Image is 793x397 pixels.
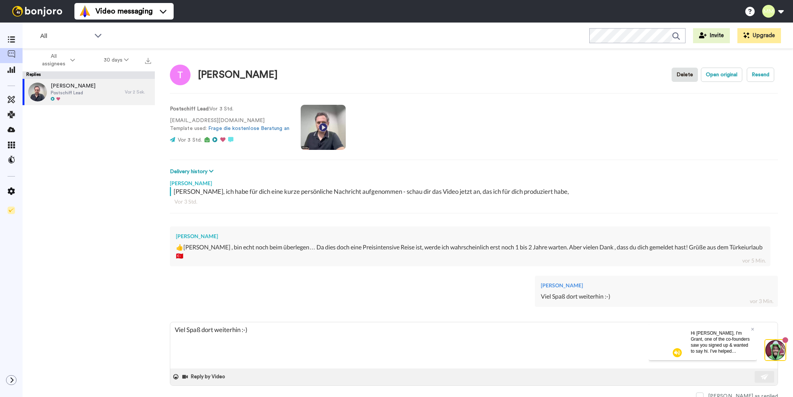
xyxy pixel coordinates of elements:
[24,50,89,71] button: All assignees
[51,90,95,96] span: Postschiff Lead
[1,2,21,22] img: 3183ab3e-59ed-45f6-af1c-10226f767056-1659068401.jpg
[38,53,69,68] span: All assignees
[750,297,773,305] div: vor 3 Min.
[9,6,65,17] img: bj-logo-header-white.svg
[143,54,153,66] button: Export all results that match these filters now.
[170,105,289,113] p: : Vor 3 Std.
[174,198,773,205] div: Vor 3 Std.
[79,5,91,17] img: vm-color.svg
[95,6,153,17] span: Video messaging
[89,53,143,67] button: 30 days
[701,68,742,82] button: Open original
[23,79,155,105] a: [PERSON_NAME]Postschiff LeadVor 2 Sek.
[28,83,47,101] img: 0866796e-3a12-4fbb-ab94-3dc5ad1134cc-thumb.jpg
[742,257,766,264] div: vor 5 Min.
[8,207,15,214] img: Checklist.svg
[24,24,33,33] img: mute-white.svg
[747,68,774,82] button: Resend
[672,68,698,82] button: Delete
[145,58,151,64] img: export.svg
[170,176,778,187] div: [PERSON_NAME]
[170,168,216,176] button: Delivery history
[170,106,209,112] strong: Postschiff Lead
[693,28,730,43] button: Invite
[176,232,764,240] div: [PERSON_NAME]
[174,187,776,196] div: [PERSON_NAME], ich habe für dich eine kurze persönliche Nachricht aufgenommen - schau dir das Vid...
[737,28,781,43] button: Upgrade
[182,371,227,382] button: Reply by Video
[761,374,769,380] img: send-white.svg
[170,65,191,85] img: Image of Thomas
[178,137,202,143] span: Vor 3 Std.
[42,6,101,66] span: Hi [PERSON_NAME], I'm Grant, one of the co-founders saw you signed up & wanted to say hi. I've he...
[176,243,764,260] div: 👍[PERSON_NAME] , bin echt noch beim überlegen… Da dies doch eine Preisintensive Reise ist, werde ...
[51,82,95,90] span: [PERSON_NAME]
[541,282,772,289] div: [PERSON_NAME]
[170,117,289,133] p: [EMAIL_ADDRESS][DOMAIN_NAME] Template used:
[125,89,151,95] div: Vor 2 Sek.
[40,32,91,41] span: All
[541,292,772,301] div: Viel Spaß dort weiterhin :-)
[208,126,289,131] a: Frage die kostenlose Beratung an
[198,69,278,80] div: [PERSON_NAME]
[23,71,155,79] div: Replies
